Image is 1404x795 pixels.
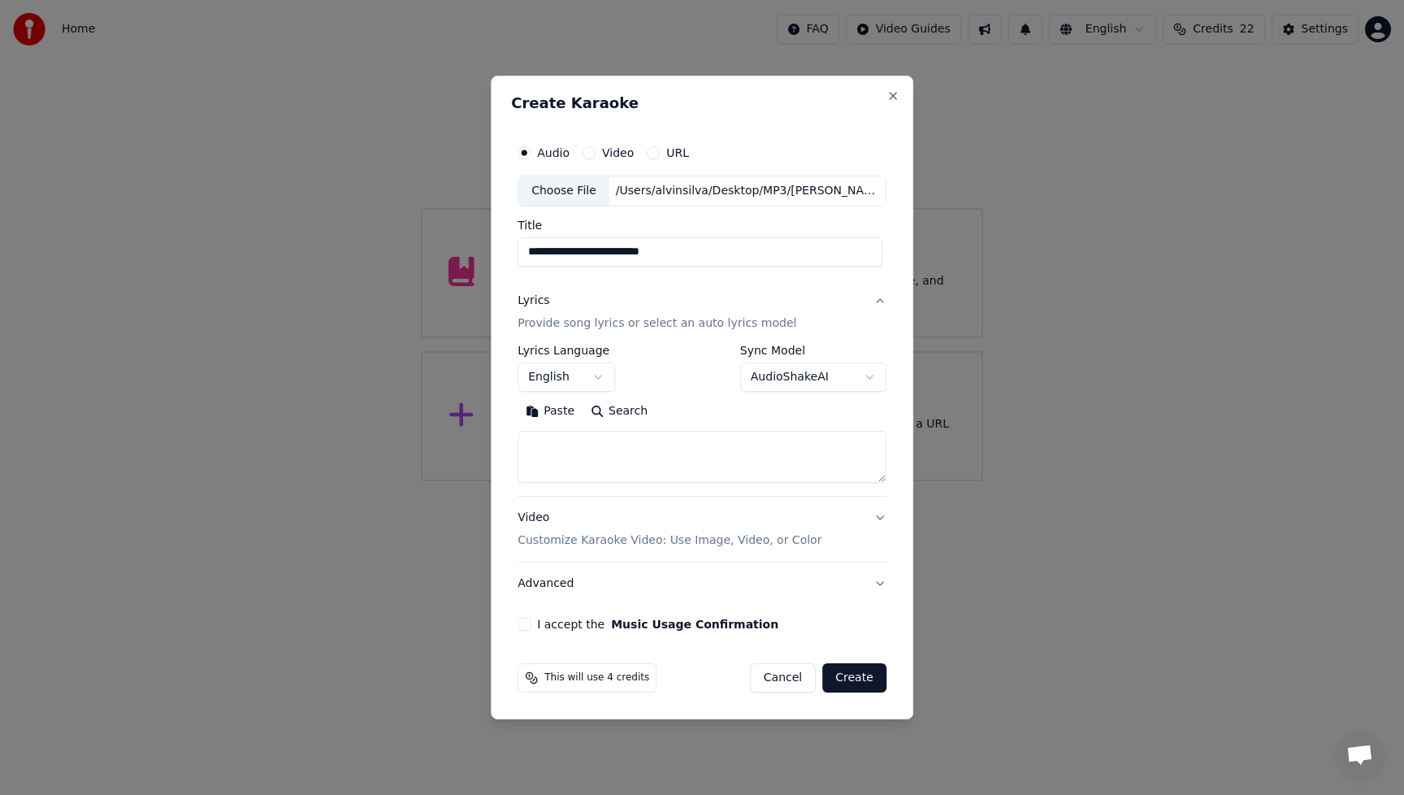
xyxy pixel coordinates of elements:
[518,563,886,605] button: Advanced
[602,147,634,159] label: Video
[740,345,886,356] label: Sync Model
[518,510,821,549] div: Video
[518,293,549,309] div: Lyrics
[518,497,886,562] button: VideoCustomize Karaoke Video: Use Image, Video, or Color
[822,663,886,693] button: Create
[518,398,583,424] button: Paste
[750,663,816,693] button: Cancel
[609,183,886,199] div: /Users/alvinsilva/Desktop/MP3/[PERSON_NAME], [PERSON_NAME] - I Wanna Dance With Somebody (Who Lov...
[537,619,778,630] label: I accept the
[544,671,649,684] span: This will use 4 credits
[583,398,656,424] button: Search
[611,619,778,630] button: I accept the
[511,96,893,111] h2: Create Karaoke
[518,219,886,231] label: Title
[518,345,615,356] label: Lyrics Language
[537,147,570,159] label: Audio
[518,532,821,549] p: Customize Karaoke Video: Use Image, Video, or Color
[518,315,796,332] p: Provide song lyrics or select an auto lyrics model
[518,280,886,345] button: LyricsProvide song lyrics or select an auto lyrics model
[518,176,609,206] div: Choose File
[666,147,689,159] label: URL
[518,345,886,496] div: LyricsProvide song lyrics or select an auto lyrics model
